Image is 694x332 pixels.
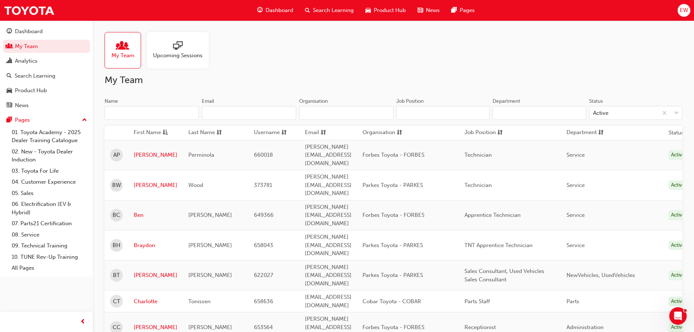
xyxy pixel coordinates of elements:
[134,128,161,137] span: First Name
[134,271,177,280] a: [PERSON_NAME]
[360,3,412,18] a: car-iconProduct Hub
[305,294,352,309] span: [EMAIL_ADDRESS][DOMAIN_NAME]
[3,23,90,113] button: DashboardMy TeamAnalyticsSearch LearningProduct HubNews
[15,27,43,36] div: Dashboard
[9,229,90,241] a: 08. Service
[202,98,214,105] div: Email
[566,182,585,188] span: Service
[9,176,90,188] a: 04. Customer Experience
[147,32,215,69] a: Upcoming Sessions
[305,144,352,167] span: [PERSON_NAME][EMAIL_ADDRESS][DOMAIN_NAME]
[105,106,199,120] input: Name
[7,58,12,65] span: chart-icon
[254,212,274,218] span: 649366
[566,128,597,137] span: Department
[188,324,232,331] span: [PERSON_NAME]
[113,271,120,280] span: BT
[566,272,635,278] span: NewVehicles, UsedVehicles
[446,3,481,18] a: pages-iconPages
[362,298,421,305] span: Cobar Toyota - COBAR
[362,152,424,158] span: Forbes Toyota - FORBES
[254,324,273,331] span: 653564
[9,199,90,218] a: 06. Electrification (EV & Hybrid)
[362,128,403,137] button: Organisationsorting-icon
[254,128,280,137] span: Username
[668,129,684,137] th: Status
[188,128,228,137] button: Last Namesorting-icon
[464,152,492,158] span: Technician
[365,6,371,15] span: car-icon
[668,210,687,220] div: Active
[396,106,490,120] input: Job Position
[674,109,679,118] span: down-icon
[7,28,12,35] span: guage-icon
[254,272,273,278] span: 622027
[362,182,423,188] span: Parkes Toyota - PARKES
[451,6,457,15] span: pages-icon
[9,146,90,165] a: 02. New - Toyota Dealer Induction
[113,211,120,219] span: BC
[678,4,690,17] button: EW
[254,128,294,137] button: Usernamesorting-icon
[305,234,352,257] span: [PERSON_NAME][EMAIL_ADDRESS][DOMAIN_NAME]
[188,242,232,249] span: [PERSON_NAME]
[493,98,520,105] div: Department
[9,262,90,274] a: All Pages
[668,241,687,250] div: Active
[299,98,328,105] div: Organisation
[589,98,603,105] div: Status
[299,3,360,18] a: search-iconSearch Learning
[417,6,423,15] span: news-icon
[105,74,682,86] h2: My Team
[305,128,319,137] span: Email
[134,323,177,332] a: [PERSON_NAME]
[173,41,183,51] span: sessionType_ONLINE_URL-icon
[566,298,579,305] span: Parts
[305,128,345,137] button: Emailsorting-icon
[113,151,120,159] span: AP
[362,128,395,137] span: Organisation
[134,151,177,159] a: [PERSON_NAME]
[362,242,423,249] span: Parkes Toyota - PARKES
[3,113,90,127] button: Pages
[669,307,687,325] iframe: Intercom live chat
[412,3,446,18] a: news-iconNews
[464,268,544,283] span: Sales Consultant, Used Vehicles Sales Consultant
[254,182,272,188] span: 373781
[374,6,406,15] span: Product Hub
[305,264,352,287] span: [PERSON_NAME][EMAIL_ADDRESS][DOMAIN_NAME]
[464,212,521,218] span: Apprentice Technician
[3,54,90,68] a: Analytics
[80,317,86,327] span: prev-icon
[82,116,87,125] span: up-icon
[305,204,352,227] span: [PERSON_NAME][EMAIL_ADDRESS][DOMAIN_NAME]
[4,2,55,19] a: Trak
[9,127,90,146] a: 01. Toyota Academy - 2025 Dealer Training Catalogue
[668,270,687,280] div: Active
[188,272,232,278] span: [PERSON_NAME]
[464,128,505,137] button: Job Positionsorting-icon
[153,51,203,60] span: Upcoming Sessions
[566,324,604,331] span: Administration
[305,6,310,15] span: search-icon
[321,128,326,137] span: sorting-icon
[15,72,55,80] div: Search Learning
[134,181,177,190] a: [PERSON_NAME]
[3,69,90,83] a: Search Learning
[593,109,608,117] div: Active
[112,181,121,190] span: BW
[105,98,118,105] div: Name
[464,324,496,331] span: Receptionist
[464,242,533,249] span: TNT Apprentice Technician
[497,128,503,137] span: sorting-icon
[362,272,423,278] span: Parkes Toyota - PARKES
[362,324,424,331] span: Forbes Toyota - FORBES
[9,165,90,177] a: 03. Toyota For Life
[15,101,29,110] div: News
[362,212,424,218] span: Forbes Toyota - FORBES
[566,152,585,158] span: Service
[162,128,168,137] span: asc-icon
[111,51,134,60] span: My Team
[9,218,90,229] a: 07. Parts21 Certification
